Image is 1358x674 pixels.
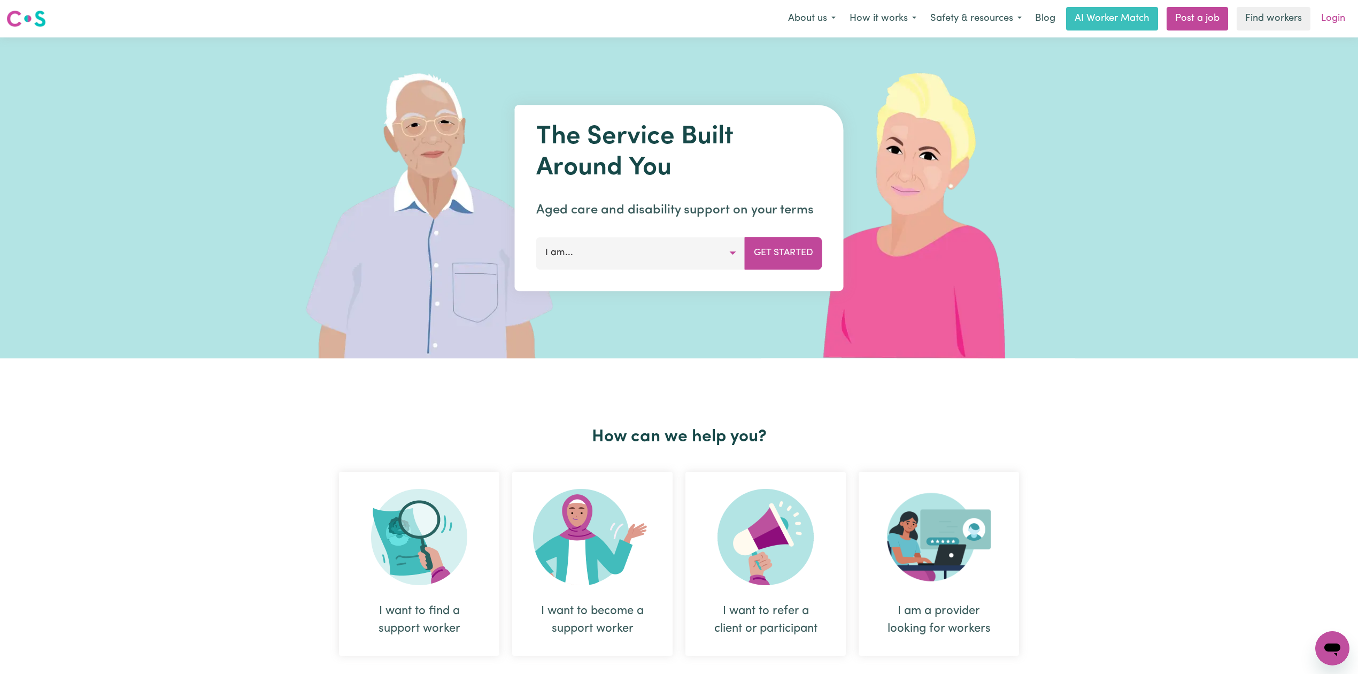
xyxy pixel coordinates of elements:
div: I want to refer a client or participant [685,472,846,656]
div: I am a provider looking for workers [884,602,993,638]
iframe: Button to launch messaging window [1315,631,1349,665]
div: I want to find a support worker [339,472,499,656]
a: Post a job [1167,7,1228,30]
img: Refer [717,489,814,585]
div: I am a provider looking for workers [859,472,1019,656]
div: I want to become a support worker [512,472,673,656]
h1: The Service Built Around You [536,122,822,183]
button: Safety & resources [923,7,1029,30]
button: About us [781,7,843,30]
img: Careseekers logo [6,9,46,28]
div: I want to become a support worker [538,602,647,638]
a: Login [1315,7,1352,30]
a: Find workers [1237,7,1310,30]
img: Search [371,489,467,585]
button: How it works [843,7,923,30]
button: I am... [536,237,745,269]
img: Provider [887,489,991,585]
a: Careseekers logo [6,6,46,31]
h2: How can we help you? [333,427,1025,447]
a: Blog [1029,7,1062,30]
div: I want to find a support worker [365,602,474,638]
p: Aged care and disability support on your terms [536,201,822,220]
button: Get Started [745,237,822,269]
div: I want to refer a client or participant [711,602,820,638]
a: AI Worker Match [1066,7,1158,30]
img: Become Worker [533,489,652,585]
